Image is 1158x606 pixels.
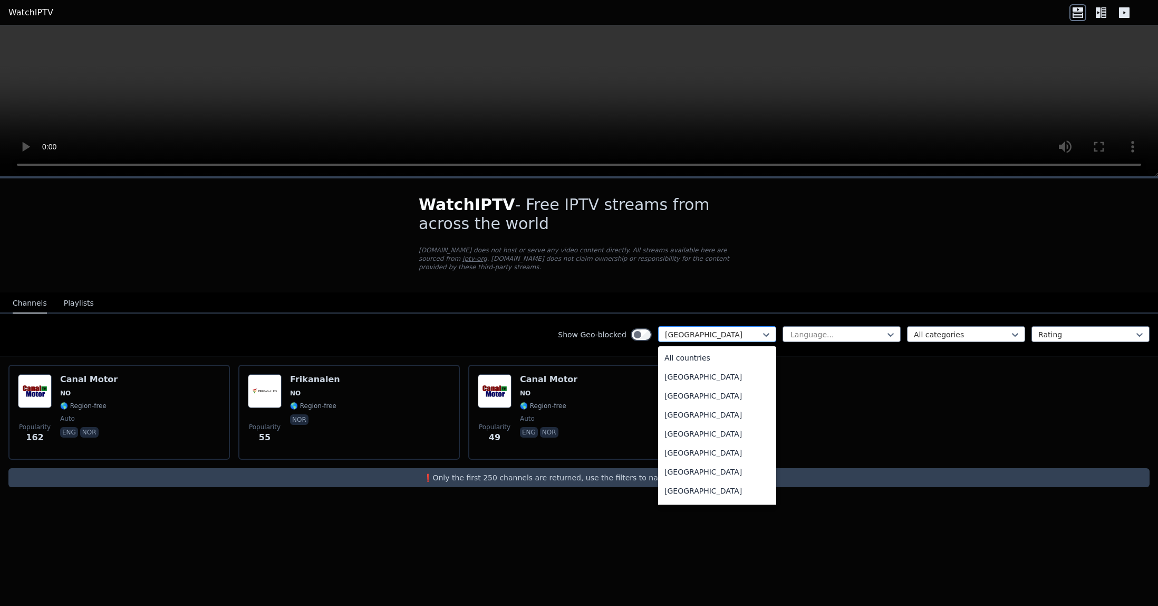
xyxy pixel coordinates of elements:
[13,293,47,314] button: Channels
[80,427,99,438] p: nor
[520,427,538,438] p: eng
[249,423,281,431] span: Popularity
[419,195,515,214] span: WatchIPTV
[419,246,739,271] p: [DOMAIN_NAME] does not host or serve any video content directly. All streams available here are s...
[479,423,510,431] span: Popularity
[658,462,776,481] div: [GEOGRAPHIC_DATA]
[26,431,43,444] span: 162
[658,386,776,405] div: [GEOGRAPHIC_DATA]
[658,424,776,443] div: [GEOGRAPHIC_DATA]
[290,389,301,397] span: NO
[462,255,487,262] a: iptv-org
[290,402,336,410] span: 🌎 Region-free
[520,402,566,410] span: 🌎 Region-free
[8,6,53,19] a: WatchIPTV
[558,329,626,340] label: Show Geo-blocked
[658,348,776,367] div: All countries
[478,374,512,408] img: Canal Motor
[19,423,51,431] span: Popularity
[248,374,282,408] img: Frikanalen
[520,389,530,397] span: NO
[60,374,118,385] h6: Canal Motor
[60,402,107,410] span: 🌎 Region-free
[64,293,94,314] button: Playlists
[658,367,776,386] div: [GEOGRAPHIC_DATA]
[290,414,308,425] p: nor
[540,427,558,438] p: nor
[520,374,577,385] h6: Canal Motor
[60,389,71,397] span: NO
[290,374,340,385] h6: Frikanalen
[489,431,500,444] span: 49
[658,481,776,500] div: [GEOGRAPHIC_DATA]
[658,500,776,519] div: Aruba
[658,405,776,424] div: [GEOGRAPHIC_DATA]
[13,472,1145,483] p: ❗️Only the first 250 channels are returned, use the filters to narrow down channels.
[60,427,78,438] p: eng
[259,431,271,444] span: 55
[60,414,75,423] span: auto
[658,443,776,462] div: [GEOGRAPHIC_DATA]
[520,414,535,423] span: auto
[18,374,52,408] img: Canal Motor
[419,195,739,233] h1: - Free IPTV streams from across the world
